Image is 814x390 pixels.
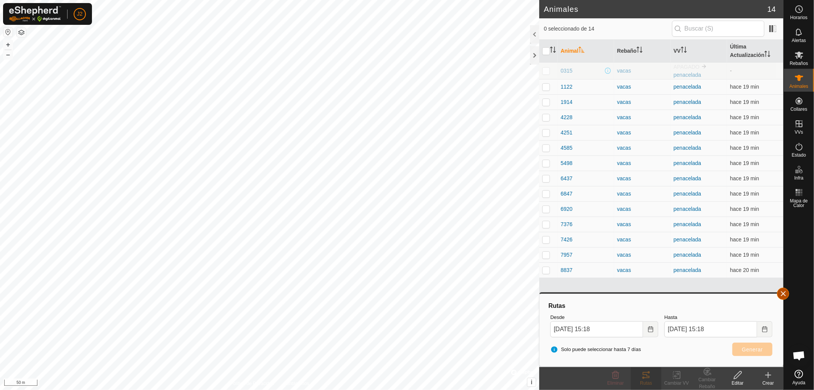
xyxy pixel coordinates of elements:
[674,221,701,227] a: penacelada
[674,84,701,90] a: penacelada
[614,40,671,63] th: Rebaño
[579,48,585,54] p-sorticon: Activar para ordenar
[786,199,812,208] span: Mapa de Calor
[531,379,532,385] span: i
[793,380,806,385] span: Ayuda
[561,251,572,259] span: 7957
[792,38,806,43] span: Alertas
[561,220,572,228] span: 7376
[561,190,572,198] span: 6847
[664,314,772,321] label: Hasta
[617,67,667,75] div: vacas
[617,236,667,244] div: vacas
[674,64,700,70] span: APAGADO
[730,114,759,120] span: 13 oct 2025, 21:02
[681,48,687,54] p-sorticon: Activar para ordenar
[674,206,701,212] a: penacelada
[732,343,772,356] button: Generar
[674,160,701,166] a: penacelada
[561,129,572,137] span: 4251
[790,61,808,66] span: Rebaños
[672,21,764,37] input: Buscar (S)
[674,236,701,243] a: penacelada
[617,220,667,228] div: vacas
[547,301,775,311] div: Rutas
[617,159,667,167] div: vacas
[617,98,667,106] div: vacas
[767,3,776,15] span: 14
[550,346,641,353] span: Solo puede seleccionar hasta 7 días
[742,346,763,353] span: Generar
[674,191,701,197] a: penacelada
[674,145,701,151] a: penacelada
[730,84,759,90] span: 13 oct 2025, 21:03
[3,40,13,49] button: +
[790,107,807,112] span: Collares
[674,114,701,120] a: penacelada
[561,113,572,121] span: 4228
[674,129,701,136] a: penacelada
[764,52,770,58] p-sorticon: Activar para ordenar
[284,380,309,387] a: Contáctenos
[617,129,667,137] div: vacas
[674,267,701,273] a: penacelada
[561,205,572,213] span: 6920
[794,176,803,180] span: Infra
[671,40,727,63] th: VV
[674,99,701,105] a: penacelada
[701,63,707,70] img: hasta
[544,5,767,14] h2: Animales
[527,378,536,387] button: i
[730,129,759,136] span: 13 oct 2025, 21:02
[784,367,814,388] a: Ayuda
[617,83,667,91] div: vacas
[561,98,572,106] span: 1914
[617,190,667,198] div: vacas
[558,40,614,63] th: Animal
[561,67,572,75] span: 0315
[674,252,701,258] a: penacelada
[77,10,83,18] span: J2
[607,380,624,386] span: Eliminar
[17,28,26,37] button: Capas del Mapa
[550,48,556,54] p-sorticon: Activar para ordenar
[561,175,572,183] span: 6437
[722,380,753,387] div: Editar
[561,159,572,167] span: 5498
[617,113,667,121] div: vacas
[730,99,759,105] span: 13 oct 2025, 21:02
[561,83,572,91] span: 1122
[730,160,759,166] span: 13 oct 2025, 21:02
[790,15,808,20] span: Horarios
[643,321,658,337] button: Choose Date
[3,28,13,37] button: Restablecer Mapa
[692,376,722,390] div: Cambiar Rebaño
[730,252,759,258] span: 13 oct 2025, 21:03
[544,25,672,33] span: 0 seleccionado de 14
[661,380,692,387] div: Cambiar VV
[637,48,643,54] p-sorticon: Activar para ordenar
[792,153,806,157] span: Estado
[617,251,667,259] div: vacas
[790,84,808,89] span: Animales
[730,191,759,197] span: 13 oct 2025, 21:02
[3,50,13,59] button: –
[631,380,661,387] div: Rutas
[730,267,759,273] span: 13 oct 2025, 21:02
[795,130,803,134] span: VVs
[617,205,667,213] div: vacas
[674,72,701,78] a: penacelada
[727,40,783,63] th: Última Actualización
[788,344,811,367] div: Chat abierto
[561,266,572,274] span: 8837
[9,6,61,22] img: Logo Gallagher
[674,175,701,181] a: penacelada
[617,266,667,274] div: vacas
[757,321,772,337] button: Choose Date
[730,221,759,227] span: 13 oct 2025, 21:03
[730,68,732,74] span: -
[730,145,759,151] span: 13 oct 2025, 21:03
[730,236,759,243] span: 13 oct 2025, 21:02
[753,380,783,387] div: Crear
[550,314,658,321] label: Desde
